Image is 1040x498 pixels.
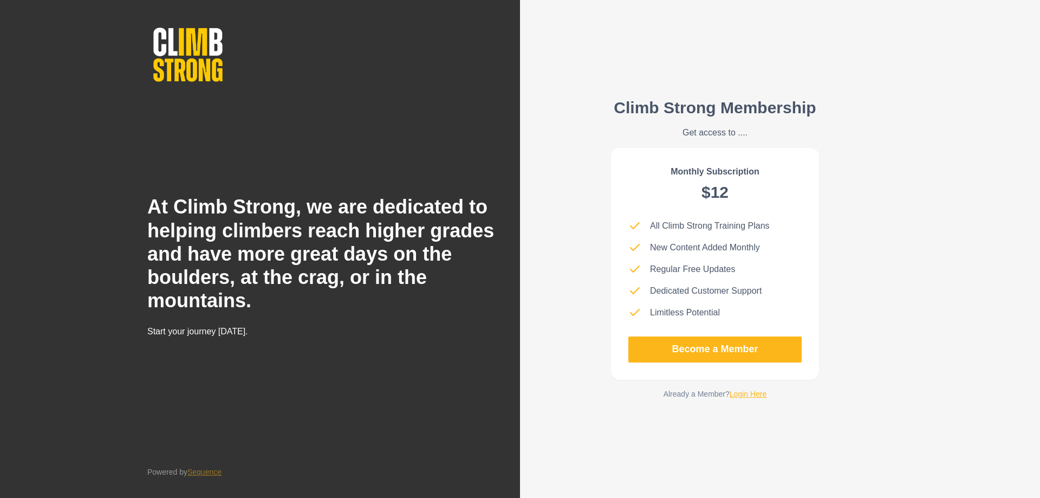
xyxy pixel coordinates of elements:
p: Regular Free Updates [650,263,735,276]
a: Login Here [730,390,767,398]
h2: At Climb Strong, we are dedicated to helping climbers reach higher grades and have more great day... [147,195,503,312]
h2: $12 [701,183,729,202]
p: Already a Member? [664,389,767,400]
p: Limitless Potential [650,306,720,319]
p: Powered by [147,467,222,478]
a: Become a Member [628,337,802,363]
p: Monthly Subscription [671,165,759,178]
p: Dedicated Customer Support [650,284,762,297]
p: New Content Added Monthly [650,241,760,254]
p: All Climb Strong Training Plans [650,219,770,232]
h2: Climb Strong Membership [614,98,816,118]
p: Start your journey [DATE]. [147,325,390,338]
img: Climb Strong Logo [147,22,229,88]
a: Sequence [187,468,222,476]
p: Get access to .... [614,126,816,139]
